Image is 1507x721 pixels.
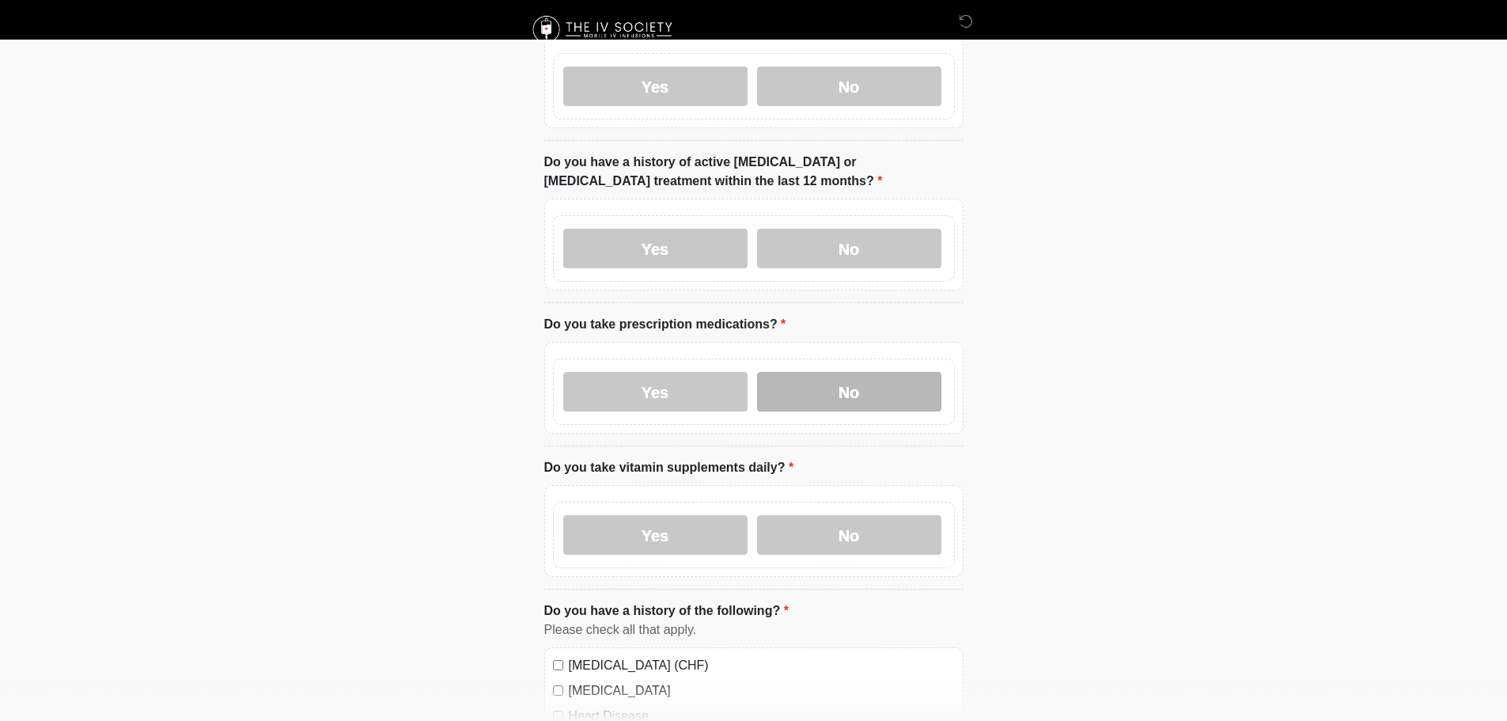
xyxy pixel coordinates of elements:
[757,515,941,555] label: No
[569,656,955,675] label: [MEDICAL_DATA] (CHF)
[544,620,964,639] div: Please check all that apply.
[553,685,563,696] input: [MEDICAL_DATA]
[563,515,748,555] label: Yes
[757,66,941,106] label: No
[544,601,789,620] label: Do you have a history of the following?
[553,660,563,670] input: [MEDICAL_DATA] (CHF)
[569,681,955,700] label: [MEDICAL_DATA]
[553,711,563,721] input: Heart Disease
[563,229,748,268] label: Yes
[544,153,964,191] label: Do you have a history of active [MEDICAL_DATA] or [MEDICAL_DATA] treatment within the last 12 mon...
[544,315,786,334] label: Do you take prescription medications?
[757,372,941,412] label: No
[563,66,748,106] label: Yes
[528,12,680,47] img: The IV Society Logo
[757,229,941,268] label: No
[544,458,794,477] label: Do you take vitamin supplements daily?
[563,372,748,412] label: Yes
